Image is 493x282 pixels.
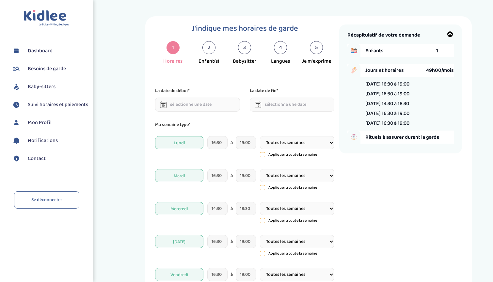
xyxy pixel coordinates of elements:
[365,66,426,74] span: Jours et horaires
[310,41,323,54] div: 5
[11,154,88,164] a: Contact
[11,154,21,164] img: contact.svg
[28,83,56,91] span: Baby-sitters
[28,47,53,55] span: Dashboard
[365,109,409,117] li: [DATE] 16:30 à 19:00
[11,64,88,74] a: Besoins de garde
[238,41,251,54] div: 3
[268,251,317,257] p: Appliquer à toute la semaine
[236,268,256,281] input: heure de fin
[155,98,240,112] input: sélectionne une date
[155,121,334,128] p: Ma semaine type*
[250,87,278,94] p: La date de fin*
[11,100,88,110] a: Suivi horaires et paiements
[28,155,46,163] span: Contact
[231,172,233,179] span: à
[236,136,256,149] input: heure de fin
[236,235,256,248] input: heure de fin
[155,169,203,182] span: Mardi
[436,47,438,55] span: 1
[11,46,88,56] a: Dashboard
[28,101,88,109] span: Suivi horaires et paiements
[28,137,58,145] span: Notifications
[11,82,21,92] img: babysitters.svg
[250,98,335,112] input: sélectionne une date
[274,41,287,54] div: 4
[233,57,256,65] div: Babysitter
[347,64,360,77] img: hand_clock.png
[365,47,436,55] span: Enfants
[207,235,227,248] input: heure de debut
[426,66,454,74] span: 49h00/mois
[155,235,203,248] span: [DATE]
[11,46,21,56] img: dashboard.svg
[199,57,219,65] div: Enfant(s)
[207,136,227,149] input: heure de debut
[11,118,88,128] a: Mon Profil
[155,202,203,215] span: Mercredi
[365,119,409,127] li: [DATE] 16:30 à 19:00
[11,64,21,74] img: besoin.svg
[236,169,256,182] input: heure de fin
[11,82,88,92] a: Baby-sitters
[155,87,190,94] p: La date de début*
[231,238,233,245] span: à
[155,136,203,149] span: Lundi
[231,205,233,212] span: à
[163,57,183,65] div: Horaires
[207,268,227,281] input: heure de debut
[271,57,290,65] div: Langues
[28,119,52,127] span: Mon Profil
[14,191,79,209] a: Se déconnecter
[24,10,70,26] img: logo.svg
[11,100,21,110] img: suivihoraire.svg
[365,90,409,98] li: [DATE] 16:30 à 19:00
[347,131,360,144] img: hand_to_do_list.png
[268,218,317,224] p: Appliquer à toute la semaine
[231,139,233,146] span: à
[365,133,454,141] span: Rituels à assurer durant la garde
[155,24,334,33] h1: J'indique mes horaires de garde
[302,57,331,65] div: Je m'exprime
[207,169,227,182] input: heure de debut
[11,136,21,146] img: notification.svg
[347,31,420,39] span: Récapitulatif de votre demande
[268,152,317,158] p: Appliquer à toute la semaine
[155,268,203,281] span: Vendredi
[207,202,227,215] input: heure de debut
[365,80,409,88] li: [DATE] 16:30 à 19:00
[11,136,88,146] a: Notifications
[167,41,180,54] div: 1
[236,202,256,215] input: heure de fin
[268,185,317,191] p: Appliquer à toute la semaine
[365,100,409,108] li: [DATE] 14:30 à 18:30
[28,65,66,73] span: Besoins de garde
[11,118,21,128] img: profil.svg
[231,271,233,278] span: à
[347,44,360,57] img: boy_girl.png
[202,41,215,54] div: 2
